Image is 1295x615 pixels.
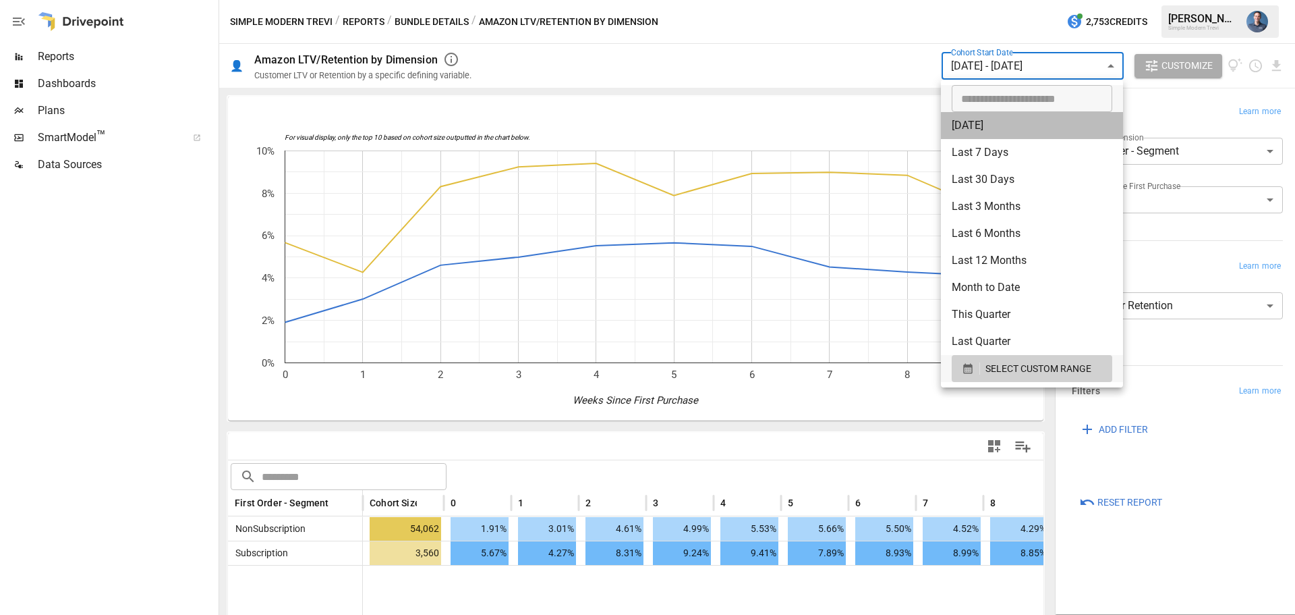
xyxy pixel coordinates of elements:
[941,247,1123,274] li: Last 12 Months
[941,166,1123,193] li: Last 30 Days
[941,301,1123,328] li: This Quarter
[952,355,1112,382] button: SELECT CUSTOM RANGE
[941,328,1123,355] li: Last Quarter
[941,112,1123,139] li: [DATE]
[941,139,1123,166] li: Last 7 Days
[941,220,1123,247] li: Last 6 Months
[941,274,1123,301] li: Month to Date
[941,193,1123,220] li: Last 3 Months
[985,360,1091,377] span: SELECT CUSTOM RANGE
